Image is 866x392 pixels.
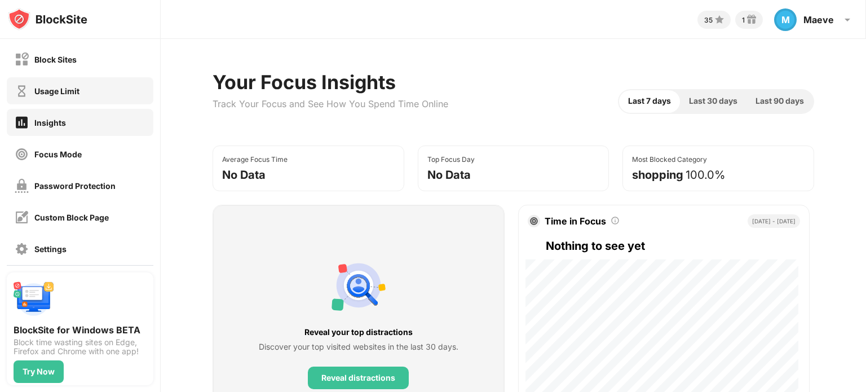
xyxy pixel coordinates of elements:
[611,216,620,225] img: tooltip.svg
[15,52,29,67] img: block-off.svg
[8,8,87,30] img: logo-blocksite.svg
[774,8,797,31] div: M
[427,155,475,164] div: Top Focus Day
[713,13,726,27] img: points-small.svg
[745,13,758,27] img: reward-small.svg
[632,155,707,164] div: Most Blocked Category
[34,244,67,254] div: Settings
[14,324,147,336] div: BlockSite for Windows BETA
[15,179,29,193] img: password-protection-off.svg
[34,149,82,159] div: Focus Mode
[332,258,386,312] img: personal-suggestions.svg
[748,214,800,228] div: [DATE] - [DATE]
[14,279,54,320] img: push-desktop.svg
[545,215,606,227] div: Time in Focus
[213,71,448,94] div: Your Focus Insights
[803,14,834,25] div: Maeve
[34,86,79,96] div: Usage Limit
[755,95,804,107] span: Last 90 days
[686,168,726,182] div: 100.0%
[213,98,448,109] div: Track Your Focus and See How You Spend Time Online
[259,326,458,338] div: Reveal your top distractions
[222,168,266,182] div: No Data
[632,168,683,182] div: shopping
[15,84,29,98] img: time-usage-off.svg
[15,210,29,224] img: customize-block-page-off.svg
[546,237,800,255] div: Nothing to see yet
[34,118,66,127] div: Insights
[742,16,745,24] div: 1
[34,213,109,222] div: Custom Block Page
[530,217,538,225] img: target.svg
[15,115,29,130] img: insights-on.svg
[689,95,737,107] span: Last 30 days
[34,55,77,64] div: Block Sites
[34,181,116,191] div: Password Protection
[628,95,671,107] span: Last 7 days
[14,338,147,356] div: Block time wasting sites on Edge, Firefox and Chrome with one app!
[222,155,288,164] div: Average Focus Time
[427,168,471,182] div: No Data
[259,341,458,353] div: Discover your top visited websites in the last 30 days.
[704,16,713,24] div: 35
[321,373,395,382] div: Reveal distractions
[15,147,29,161] img: focus-off.svg
[23,367,55,376] div: Try Now
[15,242,29,256] img: settings-off.svg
